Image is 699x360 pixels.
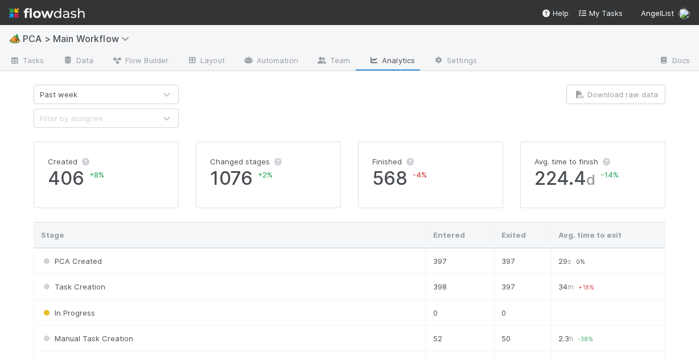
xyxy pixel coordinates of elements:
[372,167,489,189] span: 568
[112,55,168,66] span: Flow Builder
[41,256,102,266] span: PCA Created
[359,52,424,71] a: Analytics
[576,258,585,265] span: 0 %
[679,8,690,19] img: avatar_1c530150-f9f0-4fb8-9f5d-006d570d4582.png
[40,89,77,100] div: Past week
[641,9,674,18] span: AngelList
[426,274,494,300] td: 398
[494,248,551,274] td: 397
[178,52,234,71] a: Layout
[426,248,494,274] td: 397
[41,308,95,317] span: In Progress
[494,326,551,351] td: 50
[102,52,178,71] a: Flow Builder
[48,157,77,166] span: Created
[426,326,494,351] td: 52
[578,7,623,19] a: My Tasks
[494,274,551,300] td: 397
[551,274,665,300] td: 34
[578,336,593,342] span: -38 %
[9,3,85,23] img: logo-inverted-e16ddd16eac7371096b0.svg
[551,326,665,351] td: 2.3
[601,170,619,179] span: -14 %
[41,334,133,343] span: Manual Task Creation
[541,7,569,19] div: Help
[426,222,494,248] th: Entered
[578,284,594,291] span: + 18 %
[424,52,486,71] a: Settings
[234,52,307,71] a: Automation
[372,157,402,166] span: Finished
[586,171,595,188] span: d
[649,52,699,71] a: Docs
[54,52,102,71] a: Data
[569,334,573,343] small: h
[413,170,427,179] span: -4 %
[258,170,273,179] span: + 2 %
[578,9,623,18] span: My Tasks
[307,52,359,71] a: Team
[210,167,327,189] span: 1076
[426,300,494,325] td: 0
[9,55,44,66] span: Tasks
[534,157,598,166] span: Avg. time to finish
[48,167,165,189] span: 406
[551,248,665,274] td: 29
[551,222,665,248] th: Avg. time to exit
[210,157,270,166] span: Changed stages
[40,113,103,124] div: Filter by assignee
[89,170,104,179] span: + 8 %
[41,282,105,291] span: Task Creation
[494,222,551,248] th: Exited
[566,85,665,104] button: Download raw data
[534,167,651,189] span: 224.4
[23,33,135,44] span: PCA > Main Workflow
[494,300,551,325] td: 0
[568,283,574,291] small: m
[568,257,571,266] small: s
[9,34,20,43] span: 🏕️
[34,222,426,248] th: Stage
